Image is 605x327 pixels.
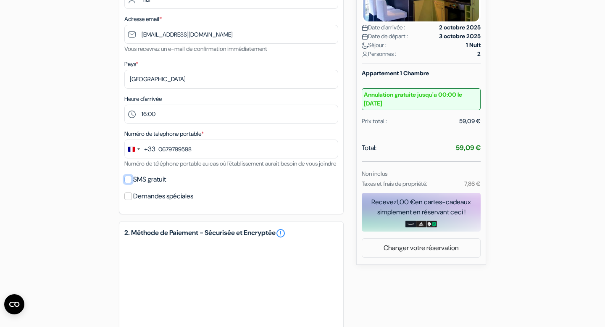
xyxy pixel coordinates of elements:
strong: 2 octobre 2025 [439,23,481,32]
h5: 2. Méthode de Paiement - Sécurisée et Encryptée [124,228,338,238]
label: Heure d'arrivée [124,95,162,103]
span: Date d'arrivée : [362,23,405,32]
input: Entrer adresse e-mail [124,25,338,44]
img: uber-uber-eats-card.png [426,221,437,227]
span: Séjour : [362,41,387,50]
div: Prix total : [362,117,387,126]
span: Date de départ : [362,32,408,41]
div: 59,09 € [459,117,481,126]
small: 7,86 € [464,180,481,187]
strong: 1 Nuit [466,41,481,50]
strong: 59,09 € [456,143,481,152]
small: Annulation gratuite jusqu'a 00:00 le [DATE] [362,88,481,110]
a: error_outline [276,228,286,238]
button: Change country, selected France (+33) [125,140,155,158]
a: Changer votre réservation [362,240,480,256]
input: 6 12 34 56 78 [124,140,338,158]
label: Pays [124,60,138,69]
label: Numéro de telephone portable [124,129,204,138]
div: Recevez en cartes-cadeaux simplement en réservant ceci ! [362,197,481,217]
img: amazon-card-no-text.png [405,221,416,227]
button: Ouvrir le widget CMP [4,294,24,314]
strong: 3 octobre 2025 [439,32,481,41]
img: calendar.svg [362,25,368,31]
small: Taxes et frais de propriété: [362,180,427,187]
img: calendar.svg [362,34,368,40]
img: adidas-card.png [416,221,426,227]
span: Total: [362,143,376,153]
b: Appartement 1 Chambre [362,69,429,77]
label: Adresse email [124,15,162,24]
small: Numéro de téléphone portable au cas où l'établissement aurait besoin de vous joindre [124,160,336,167]
img: moon.svg [362,42,368,49]
div: +33 [144,144,155,154]
strong: 2 [477,50,481,58]
span: 1,00 € [397,198,415,206]
label: Demandes spéciales [133,190,193,202]
img: user_icon.svg [362,51,368,58]
span: Personnes : [362,50,396,58]
small: Non inclus [362,170,387,177]
label: SMS gratuit [133,174,166,185]
small: Vous recevrez un e-mail de confirmation immédiatement [124,45,267,53]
